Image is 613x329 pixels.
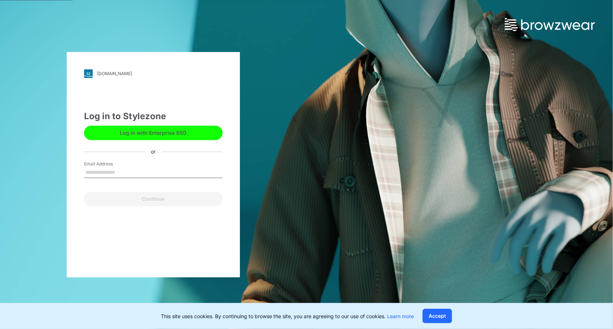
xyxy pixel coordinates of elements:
button: Accept [422,309,452,323]
button: Log in with Enterprise SSO [84,126,223,140]
div: or [145,148,161,156]
div: Log in to Stylezone [84,110,223,123]
img: svg+xml;base64,PHN2ZyB3aWR0aD0iMjgiIGhlaWdodD0iMjgiIHZpZXdCb3g9IjAgMCAyOCAyOCIgZmlsbD0ibm9uZSIgeG... [84,69,93,78]
a: [DOMAIN_NAME] [84,69,223,78]
div: [DOMAIN_NAME] [97,71,132,76]
p: This site uses cookies. By continuing to browse the site, you are agreeing to our use of cookies. [161,312,414,320]
a: Learn more [387,313,414,319]
label: Email Address [84,161,135,167]
img: browzwear-logo.73288ffb.svg [505,18,595,31]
